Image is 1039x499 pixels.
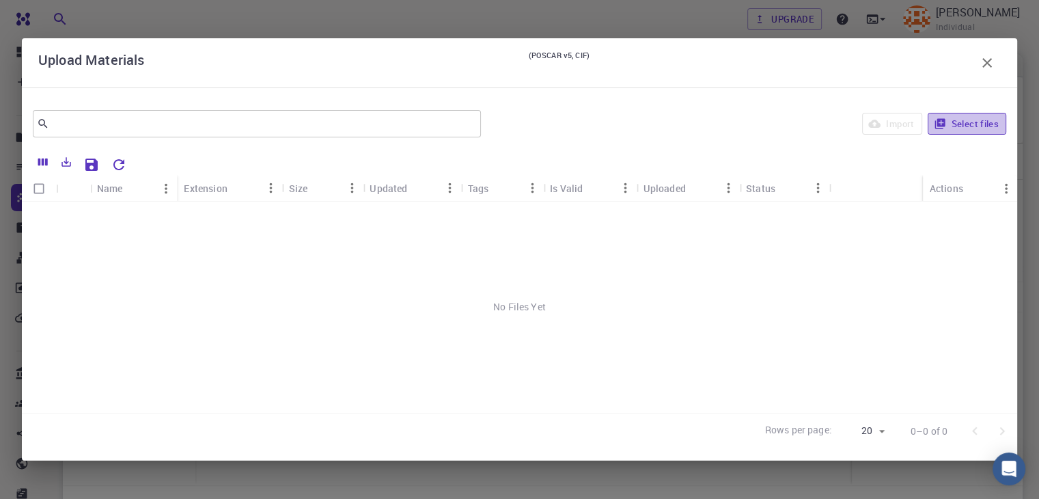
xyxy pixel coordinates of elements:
div: Size [289,175,308,202]
button: Menu [807,177,829,199]
button: Menu [521,177,543,199]
button: Menu [615,177,637,199]
button: Menu [341,177,363,199]
div: Tags [461,175,543,202]
p: Rows per page: [765,423,832,439]
div: Actions [930,175,963,202]
div: Tags [468,175,489,202]
div: Updated [370,175,407,202]
button: Menu [995,178,1017,200]
button: Export [55,151,78,173]
button: Menu [260,177,282,199]
div: Extension [184,175,227,202]
div: Uploaded [643,175,686,202]
button: Sort [307,177,329,199]
div: Uploaded [637,175,739,202]
p: 0–0 of 0 [911,424,947,438]
div: Is Valid [543,175,636,202]
button: Select files [928,113,1006,135]
div: Extension [177,175,281,202]
button: Sort [227,177,249,199]
div: Actions [923,175,1017,202]
div: Size [282,175,363,202]
small: (POSCAR v5, CIF) [529,49,590,77]
div: Upload Materials [38,49,1001,77]
div: Updated [363,175,460,202]
button: Save Explorer Settings [78,151,105,178]
button: Columns [31,151,55,173]
button: Reset Explorer Settings [105,151,133,178]
div: Status [746,175,775,202]
div: Is Valid [550,175,583,202]
div: No Files Yet [22,202,1017,413]
div: Icon [56,175,90,202]
button: Menu [155,178,177,200]
button: Menu [439,177,461,199]
span: Support [27,10,77,22]
div: Open Intercom Messenger [993,453,1025,485]
div: Status [739,175,829,202]
div: Name [90,175,177,202]
div: Name [97,175,123,202]
button: Menu [717,177,739,199]
div: 20 [837,421,889,441]
button: Sort [407,177,429,199]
